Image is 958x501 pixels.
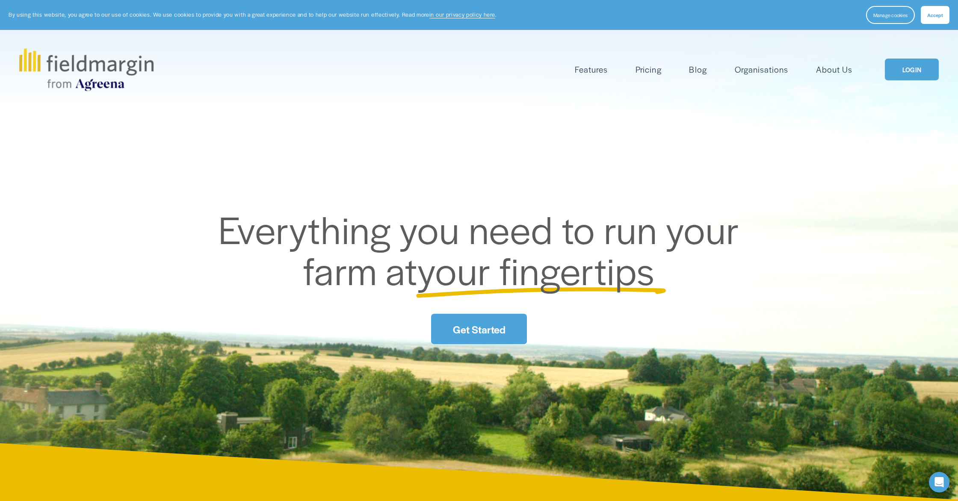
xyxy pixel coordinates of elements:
[429,11,495,18] a: in our privacy policy here
[885,59,939,80] a: LOGIN
[921,6,949,24] button: Accept
[219,202,748,296] span: Everything you need to run your farm at
[735,62,788,77] a: Organisations
[866,6,915,24] button: Manage cookies
[417,243,655,296] span: your fingertips
[927,12,943,18] span: Accept
[9,11,497,19] p: By using this website, you agree to our use of cookies. We use cookies to provide you with a grea...
[873,12,908,18] span: Manage cookies
[19,48,154,91] img: fieldmargin.com
[816,62,852,77] a: About Us
[689,62,707,77] a: Blog
[636,62,661,77] a: Pricing
[431,314,527,344] a: Get Started
[575,63,608,76] span: Features
[929,472,949,492] div: Open Intercom Messenger
[575,62,608,77] a: folder dropdown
